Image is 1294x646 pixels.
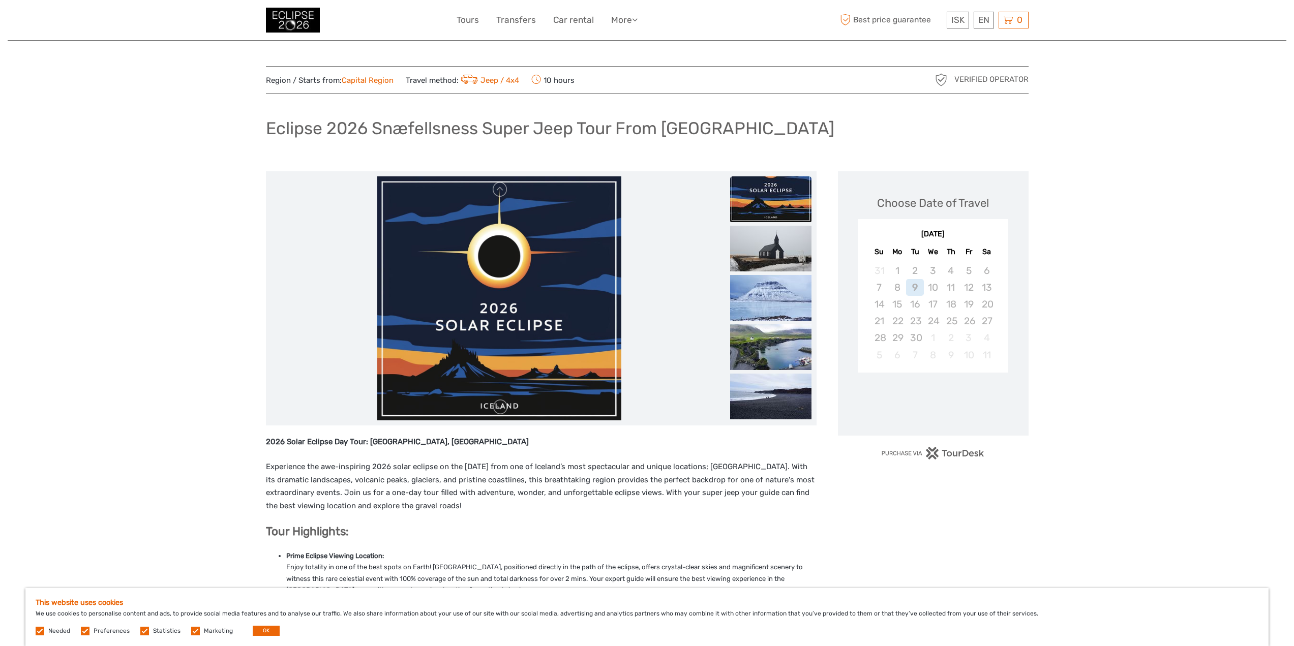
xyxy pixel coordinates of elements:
span: 10 hours [531,73,575,87]
div: Not available Monday, September 1st, 2025 [888,262,906,279]
img: f1751c11898a42e38b38b46d605338a8_slider_thumbnail.jpeg [730,275,811,321]
div: EN [974,12,994,28]
label: Marketing [204,627,233,635]
span: Region / Starts from: [266,75,394,86]
strong: Prime Eclipse Viewing Location: [286,552,384,560]
h1: Eclipse 2026 Snæfellsness Super Jeep Tour From [GEOGRAPHIC_DATA] [266,118,834,139]
span: ISK [951,15,965,25]
div: Not available Saturday, September 27th, 2025 [978,313,996,329]
div: Not available Monday, September 22nd, 2025 [888,313,906,329]
div: Not available Saturday, October 4th, 2025 [978,329,996,346]
button: OK [253,626,280,636]
div: Not available Monday, September 15th, 2025 [888,296,906,313]
div: Tu [906,245,924,259]
div: Not available Wednesday, September 17th, 2025 [924,296,942,313]
div: Not available Sunday, September 14th, 2025 [870,296,888,313]
div: Not available Thursday, September 25th, 2025 [942,313,960,329]
div: Not available Monday, September 29th, 2025 [888,329,906,346]
span: Travel method: [406,73,520,87]
a: Tours [457,13,479,27]
div: Not available Tuesday, September 23rd, 2025 [906,313,924,329]
img: 0b6afbf5818047cd8a6eea3373268f12_slider_thumbnail.jpeg [730,374,811,419]
a: Jeep / 4x4 [459,76,520,85]
div: Sa [978,245,996,259]
img: adcc2dd409f74562acb3faaa4b011e56_slider_thumbnail.jpeg [730,226,811,271]
span: Best price guarantee [838,12,944,28]
div: Not available Sunday, September 7th, 2025 [870,279,888,296]
img: 3312-44506bfc-dc02-416d-ac4c-c65cb0cf8db4_logo_small.jpg [266,8,320,33]
div: Not available Friday, September 19th, 2025 [960,296,978,313]
div: month 2025-09 [861,262,1005,363]
div: We use cookies to personalise content and ads, to provide social media features and to analyse ou... [25,588,1269,646]
div: Not available Saturday, October 11th, 2025 [978,347,996,363]
div: Not available Sunday, October 5th, 2025 [870,347,888,363]
label: Preferences [94,627,130,635]
div: Su [870,245,888,259]
div: Not available Saturday, September 6th, 2025 [978,262,996,279]
span: 0 [1015,15,1024,25]
a: Transfers [496,13,536,27]
div: We [924,245,942,259]
div: Not available Friday, September 26th, 2025 [960,313,978,329]
strong: Tour Highlights: [266,525,349,538]
img: PurchaseViaTourDesk.png [881,447,984,459]
img: 2e94ec08b87d415fa1a52ce409eb2ee8_slider_thumbnail.jpeg [730,324,811,370]
div: Not available Thursday, October 9th, 2025 [942,347,960,363]
img: 22e0e1ce822e4181bfc85d127e0e4078_slider_thumbnail.jpeg [730,176,811,222]
label: Needed [48,627,70,635]
div: Not available Tuesday, October 7th, 2025 [906,347,924,363]
div: Fr [960,245,978,259]
div: Not available Monday, October 6th, 2025 [888,347,906,363]
div: Not available Friday, September 12th, 2025 [960,279,978,296]
div: Not available Tuesday, September 16th, 2025 [906,296,924,313]
div: Not available Wednesday, October 1st, 2025 [924,329,942,346]
label: Statistics [153,627,180,635]
div: Not available Thursday, October 2nd, 2025 [942,329,960,346]
a: Car rental [553,13,594,27]
div: [DATE] [858,229,1008,240]
div: Not available Friday, October 10th, 2025 [960,347,978,363]
div: Not available Thursday, September 4th, 2025 [942,262,960,279]
p: Experience the awe-inspiring 2026 solar eclipse on the [DATE] from one of Iceland’s most spectacu... [266,460,817,512]
div: Th [942,245,960,259]
div: Choose Date of Travel [877,195,989,211]
div: Not available Saturday, September 20th, 2025 [978,296,996,313]
div: Loading... [930,399,937,406]
h5: This website uses cookies [36,598,1258,607]
div: Not available Wednesday, September 10th, 2025 [924,279,942,296]
div: Not available Tuesday, September 9th, 2025 [906,279,924,296]
div: Not available Sunday, August 31st, 2025 [870,262,888,279]
span: Verified Operator [954,74,1029,85]
div: Not available Friday, October 3rd, 2025 [960,329,978,346]
div: Not available Wednesday, September 3rd, 2025 [924,262,942,279]
div: Not available Tuesday, September 2nd, 2025 [906,262,924,279]
div: Not available Monday, September 8th, 2025 [888,279,906,296]
div: Not available Wednesday, September 24th, 2025 [924,313,942,329]
div: Mo [888,245,906,259]
img: verified_operator_grey_128.png [933,72,949,88]
li: Enjoy totality in one of the best spots on Earth! [GEOGRAPHIC_DATA], positioned directly in the p... [286,550,817,596]
div: Not available Sunday, September 28th, 2025 [870,329,888,346]
a: Capital Region [342,76,394,85]
div: Not available Wednesday, October 8th, 2025 [924,347,942,363]
a: More [611,13,638,27]
div: Not available Thursday, September 18th, 2025 [942,296,960,313]
img: 22e0e1ce822e4181bfc85d127e0e4078_main_slider.jpeg [377,176,621,420]
div: Not available Tuesday, September 30th, 2025 [906,329,924,346]
strong: 2026 Solar Eclipse Day Tour: [GEOGRAPHIC_DATA], [GEOGRAPHIC_DATA] [266,437,529,446]
div: Not available Sunday, September 21st, 2025 [870,313,888,329]
div: Not available Saturday, September 13th, 2025 [978,279,996,296]
div: Not available Friday, September 5th, 2025 [960,262,978,279]
div: Not available Thursday, September 11th, 2025 [942,279,960,296]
